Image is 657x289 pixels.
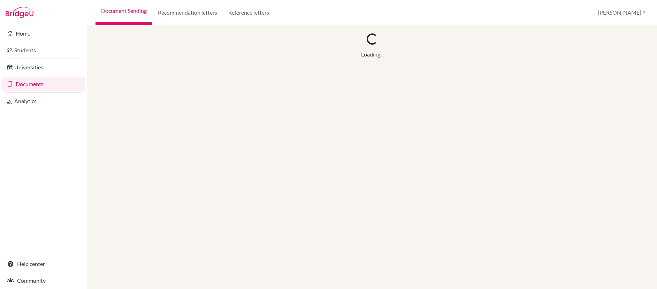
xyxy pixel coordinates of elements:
[6,7,33,18] img: Bridge-U
[595,6,649,19] button: [PERSON_NAME]
[1,26,85,40] a: Home
[1,274,85,288] a: Community
[1,43,85,57] a: Students
[1,77,85,91] a: Documents
[1,257,85,271] a: Help center
[361,50,383,59] div: Loading...
[1,60,85,74] a: Universities
[1,94,85,108] a: Analytics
